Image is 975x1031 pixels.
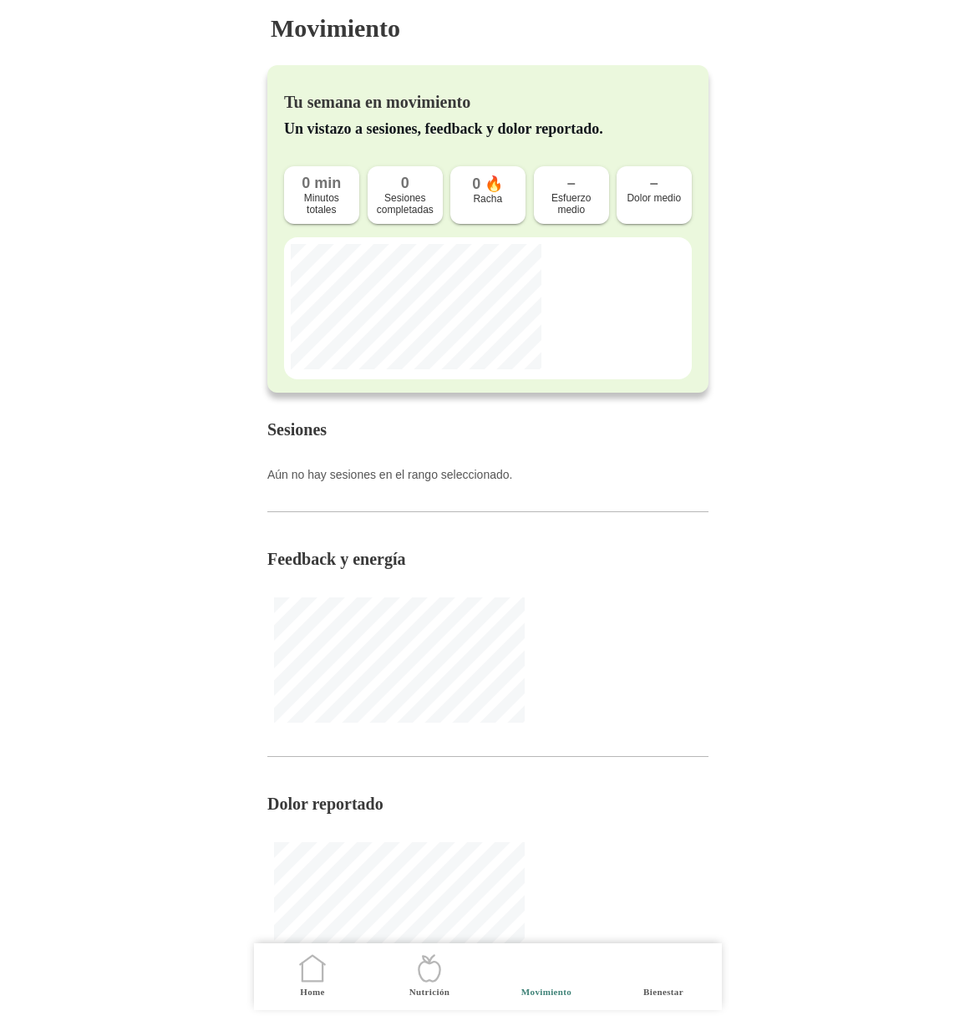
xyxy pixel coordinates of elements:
ion-label: Bienestar [643,986,683,998]
div: Sesiones completadas [375,192,434,216]
div: – [541,175,600,192]
ion-label: Home [300,986,325,998]
b: Sesiones [267,420,327,439]
h3: Movimiento [271,13,400,43]
p: Un vistazo a sesiones, feedback y dolor reportado. [284,120,692,138]
div: Esfuerzo medio [541,192,600,216]
div: 0 min [292,175,351,192]
div: Dolor medio [625,192,683,204]
ion-label: Movimiento [521,986,571,998]
div: Aún no hay sesiones en el rango seleccionado. [267,468,708,481]
div: Minutos totales [292,192,351,216]
b: Feedback y energía [267,550,406,568]
div: Racha [459,193,517,205]
div: 0 [375,175,434,192]
div: 0 🔥 [459,175,517,193]
div: – [625,175,683,192]
b: Dolor reportado [267,795,383,813]
ion-label: Nutrición [409,986,449,998]
b: Tu semana en movimiento [284,93,470,111]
